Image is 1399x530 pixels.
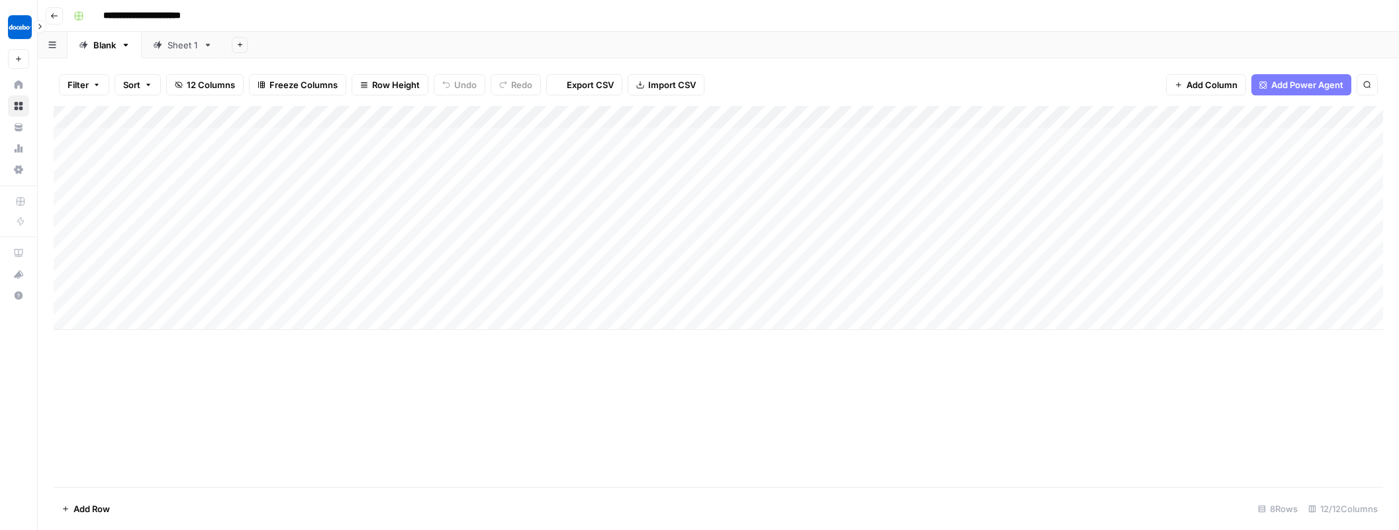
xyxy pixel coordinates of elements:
span: Freeze Columns [269,78,338,91]
a: Sheet 1 [142,32,224,58]
button: Help + Support [8,285,29,306]
button: Import CSV [628,74,704,95]
button: Add Power Agent [1251,74,1351,95]
span: Filter [68,78,89,91]
div: Blank [93,38,116,52]
button: Workspace: Docebo [8,11,29,44]
button: Export CSV [546,74,622,95]
span: Export CSV [567,78,614,91]
button: Add Column [1166,74,1246,95]
div: 12/12 Columns [1303,498,1383,519]
a: Blank [68,32,142,58]
span: Row Height [372,78,420,91]
span: 12 Columns [187,78,235,91]
div: What's new? [9,264,28,284]
span: Undo [454,78,477,91]
button: 12 Columns [166,74,244,95]
button: Redo [491,74,541,95]
span: Import CSV [648,78,696,91]
button: Undo [434,74,485,95]
img: Docebo Logo [8,15,32,39]
span: Sort [123,78,140,91]
a: Browse [8,95,29,117]
span: Add Row [73,502,110,515]
span: Redo [511,78,532,91]
button: Add Row [54,498,118,519]
a: Usage [8,138,29,159]
button: Row Height [352,74,428,95]
button: What's new? [8,264,29,285]
a: Your Data [8,117,29,138]
a: AirOps Academy [8,242,29,264]
a: Settings [8,159,29,180]
a: Home [8,74,29,95]
button: Filter [59,74,109,95]
div: Sheet 1 [168,38,198,52]
button: Sort [115,74,161,95]
span: Add Power Agent [1271,78,1343,91]
span: Add Column [1186,78,1237,91]
button: Freeze Columns [249,74,346,95]
div: 8 Rows [1253,498,1303,519]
